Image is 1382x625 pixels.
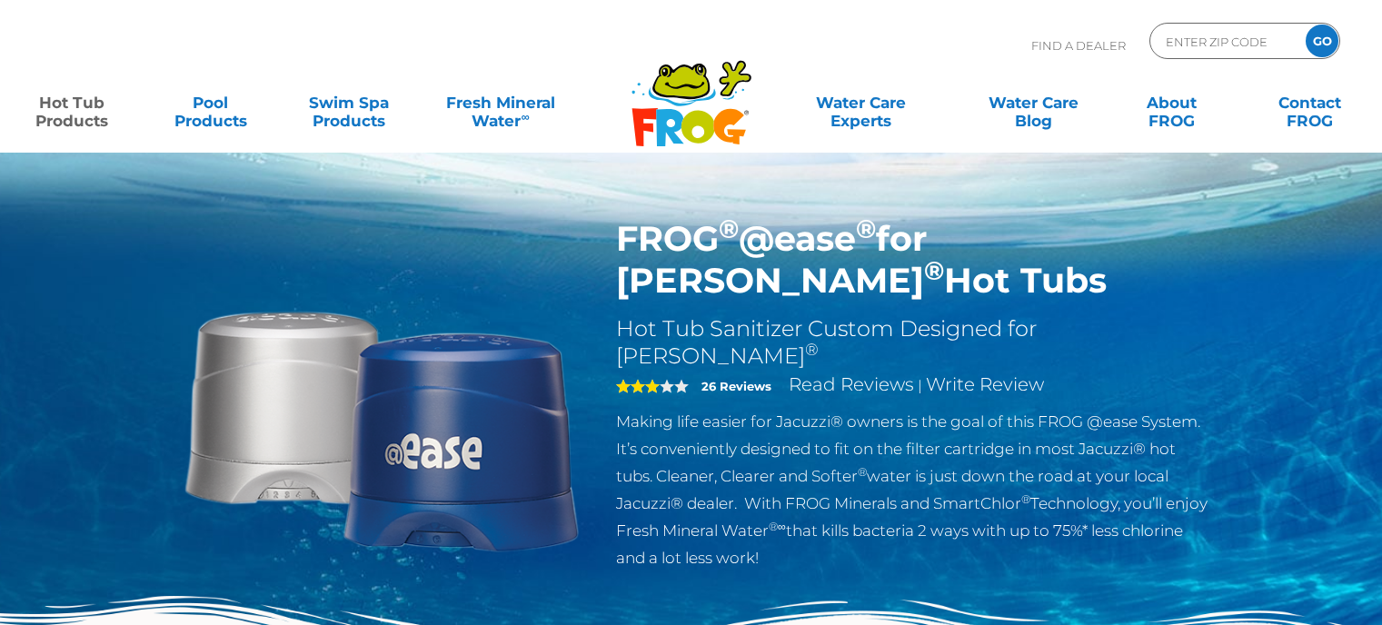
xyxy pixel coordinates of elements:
a: PoolProducts [156,84,263,121]
a: Fresh MineralWater∞ [433,84,568,121]
sup: ® [858,465,867,479]
sup: ® [1021,492,1030,506]
a: Write Review [926,373,1044,395]
p: Find A Dealer [1031,23,1126,68]
sup: ® [719,213,739,244]
sup: ∞ [521,110,529,124]
sup: ® [856,213,876,244]
p: Making life easier for Jacuzzi® owners is the goal of this FROG @ease System. It’s conveniently d... [616,408,1209,571]
a: ContactFROG [1257,84,1364,121]
sup: ®∞ [769,520,786,533]
a: AboutFROG [1118,84,1225,121]
h2: Hot Tub Sanitizer Custom Designed for [PERSON_NAME] [616,315,1209,370]
a: Water CareBlog [979,84,1087,121]
sup: ® [805,340,819,360]
img: Frog Products Logo [621,36,761,147]
span: 3 [616,379,660,393]
input: GO [1306,25,1338,57]
a: Hot TubProducts [18,84,125,121]
h1: FROG @ease for [PERSON_NAME] Hot Tubs [616,218,1209,302]
sup: ® [924,254,944,286]
a: Swim SpaProducts [295,84,403,121]
span: | [918,377,922,394]
strong: 26 Reviews [701,379,771,393]
a: Water CareExperts [773,84,949,121]
a: Read Reviews [789,373,914,395]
